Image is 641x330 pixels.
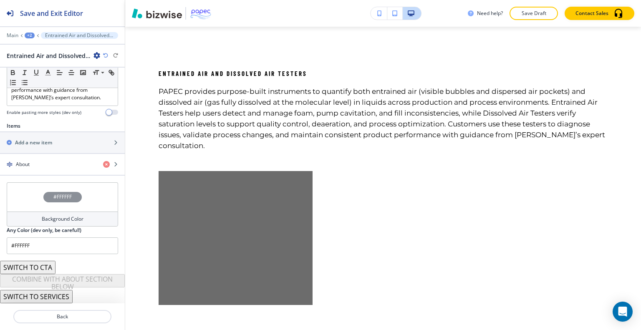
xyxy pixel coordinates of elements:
h4: Background Color [42,215,83,223]
button: Save Draft [510,7,558,20]
button: Back [13,310,111,323]
h4: #FFFFFF [53,193,72,201]
h2: Any Color (dev only, be careful!) [7,227,81,234]
h3: Need help? [477,10,503,17]
button: Entrained Air and Dissolved Air Testers [41,32,118,39]
h4: About [16,161,30,168]
button: #FFFFFFBackground Color [7,182,118,227]
h2: Items [7,122,20,130]
img: Drag [7,161,13,167]
p: Contact Sales [575,10,608,17]
h2: Entrained Air and Dissolved Air Testers [7,51,90,60]
h2: Add a new item [15,139,52,146]
p: Entrained Air and Dissolved Air Testers [45,33,114,38]
button: +2 [25,33,35,38]
div: Open Intercom Messenger [613,302,633,322]
p: Entrained Air and Dissolved Air Testers [159,68,608,78]
p: Back [14,313,111,320]
h4: Enable pasting more styles (dev only) [7,109,81,116]
button: Main [7,33,18,38]
h2: Save and Exit Editor [20,8,83,18]
p: Save Draft [520,10,547,17]
img: placeholder_rectangle.webp [159,171,313,305]
img: Bizwise Logo [132,8,182,18]
img: Your Logo [189,7,212,20]
h6: PAPEC provides purpose-built instruments to quantify both entrained air (visible bubbles and disp... [159,86,608,151]
button: Contact Sales [565,7,634,20]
